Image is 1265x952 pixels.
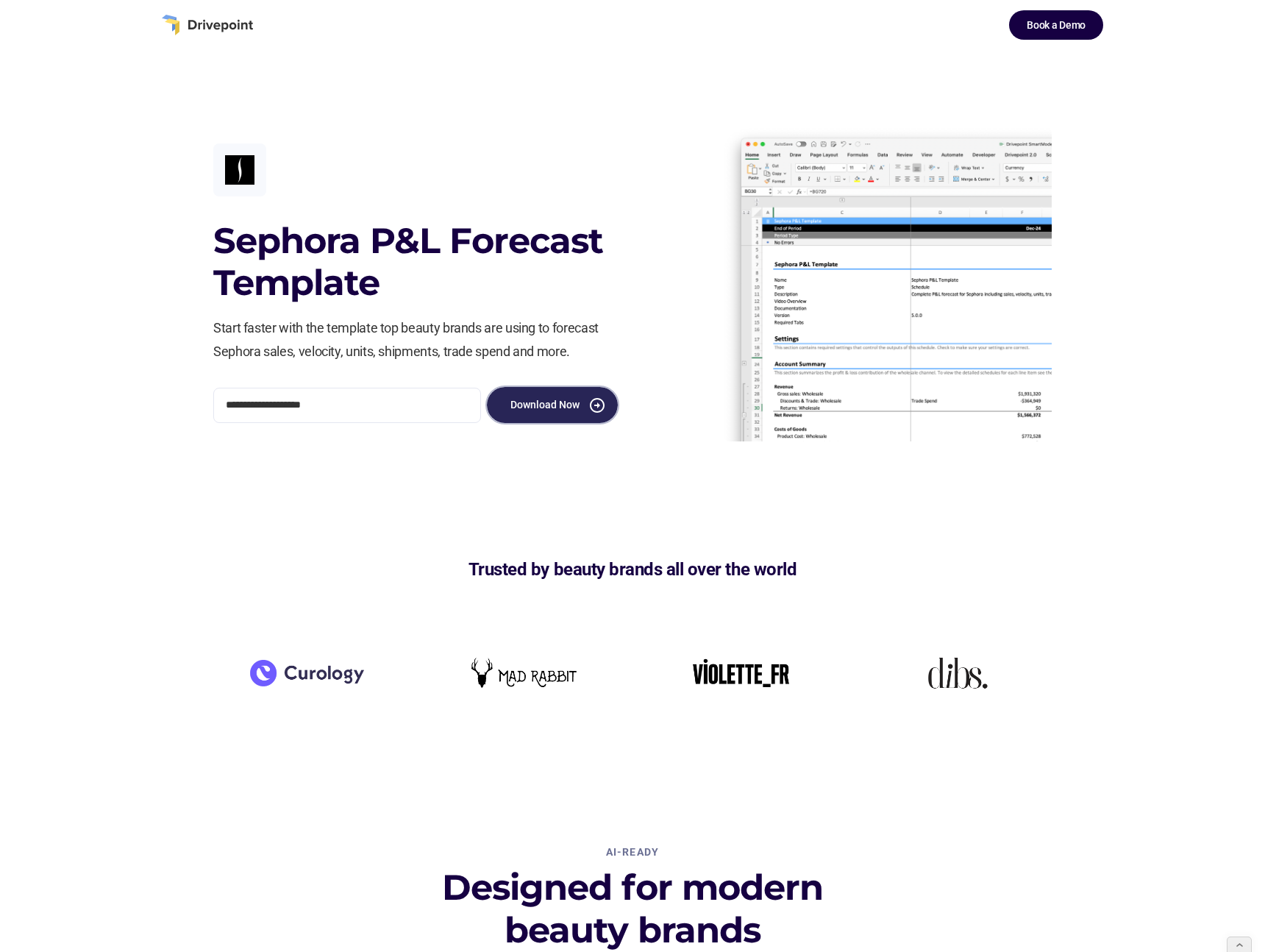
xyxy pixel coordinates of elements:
[213,316,618,363] p: Start faster with the template top beauty brands are using to forecast Sephora sales, velocity, u...
[213,387,618,423] form: Email Form
[487,387,618,423] a: Download Now
[510,396,580,414] div: Download Now
[606,843,659,861] div: AI-REady
[1009,10,1103,40] a: Book a Demo
[213,220,618,305] h3: Sephora P&L Forecast Template
[419,867,846,951] h3: Designed for modern beauty brands
[468,556,797,583] h6: Trusted by beauty brands all over the world
[1027,16,1086,34] div: Book a Demo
